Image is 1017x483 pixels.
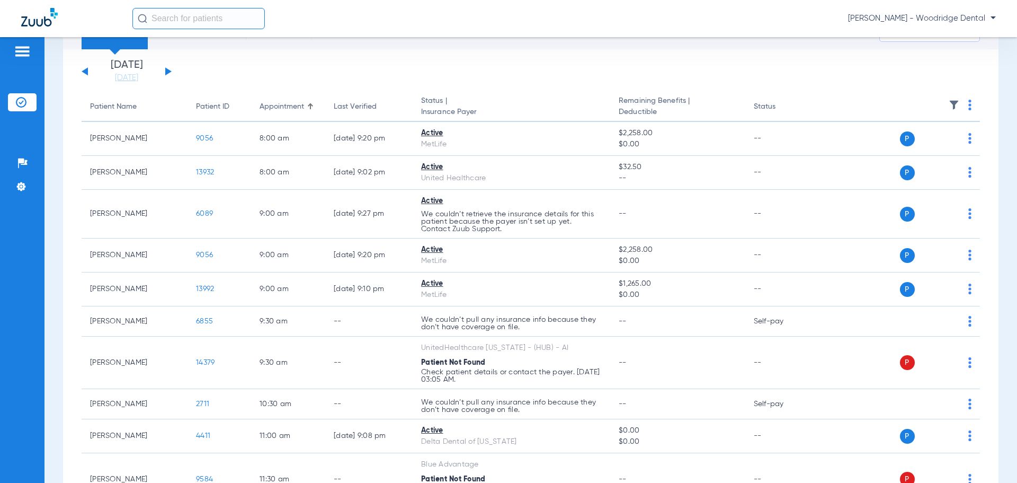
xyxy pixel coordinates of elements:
span: 6089 [196,210,213,217]
td: -- [745,122,817,156]
img: group-dot-blue.svg [968,399,971,409]
div: Patient Name [90,101,137,112]
div: Last Verified [334,101,377,112]
span: 14379 [196,359,215,366]
span: P [900,429,915,444]
div: MetLife [421,139,602,150]
div: Active [421,425,602,436]
span: $1,265.00 [619,278,736,289]
span: $0.00 [619,139,736,150]
td: -- [745,156,817,190]
td: [PERSON_NAME] [82,156,188,190]
div: Active [421,128,602,139]
span: [PERSON_NAME] - Woodridge Dental [848,13,996,24]
img: group-dot-blue.svg [968,250,971,260]
img: group-dot-blue.svg [968,284,971,294]
td: [PERSON_NAME] [82,419,188,453]
img: group-dot-blue.svg [968,357,971,368]
td: -- [325,306,413,337]
span: P [900,282,915,297]
td: Self-pay [745,306,817,337]
div: Active [421,196,602,207]
th: Status [745,92,817,122]
span: P [900,248,915,263]
li: [DATE] [95,60,158,83]
span: 9056 [196,135,213,142]
div: Active [421,162,602,173]
span: $2,258.00 [619,244,736,256]
div: Delta Dental of [US_STATE] [421,436,602,447]
div: MetLife [421,256,602,267]
td: -- [745,273,817,306]
span: Patient Not Found [421,476,485,483]
img: group-dot-blue.svg [968,316,971,327]
span: $32.50 [619,162,736,173]
td: -- [745,337,817,389]
td: -- [325,337,413,389]
p: We couldn’t pull any insurance info because they don’t have coverage on file. [421,316,602,331]
span: Insurance Payer [421,107,602,118]
span: P [900,131,915,146]
p: We couldn’t retrieve the insurance details for this patient because the payer isn’t set up yet. C... [421,210,602,233]
td: [PERSON_NAME] [82,239,188,273]
a: [DATE] [95,73,158,83]
td: 10:30 AM [251,389,325,419]
td: Self-pay [745,389,817,419]
div: Appointment [260,101,317,112]
td: [PERSON_NAME] [82,190,188,239]
td: -- [745,419,817,453]
div: UnitedHealthcare [US_STATE] - (HUB) - AI [421,343,602,354]
img: group-dot-blue.svg [968,100,971,110]
span: P [900,165,915,180]
td: 9:00 AM [251,273,325,306]
span: 2711 [196,400,209,408]
td: 9:00 AM [251,239,325,273]
img: group-dot-blue.svg [968,133,971,144]
div: Active [421,244,602,256]
td: 11:00 AM [251,419,325,453]
td: [PERSON_NAME] [82,122,188,156]
span: 6855 [196,318,213,325]
img: Search Icon [138,14,147,23]
span: -- [619,476,627,483]
span: Patient Not Found [421,359,485,366]
th: Status | [413,92,610,122]
span: Deductible [619,107,736,118]
div: Blue Advantage [421,459,602,470]
td: [DATE] 9:27 PM [325,190,413,239]
img: group-dot-blue.svg [968,431,971,441]
span: $0.00 [619,256,736,267]
td: [PERSON_NAME] [82,389,188,419]
span: -- [619,400,627,408]
td: 9:30 AM [251,306,325,337]
span: 13992 [196,285,214,293]
td: 8:00 AM [251,122,325,156]
span: $0.00 [619,289,736,301]
div: Active [421,278,602,289]
td: 9:30 AM [251,337,325,389]
div: United Healthcare [421,173,602,184]
span: $0.00 [619,436,736,447]
div: Patient ID [196,101,243,112]
td: -- [745,239,817,273]
td: [PERSON_NAME] [82,306,188,337]
span: P [900,355,915,370]
td: [PERSON_NAME] [82,337,188,389]
p: Check patient details or contact the payer. [DATE] 03:05 AM. [421,368,602,383]
span: -- [619,318,627,325]
td: [DATE] 9:10 PM [325,273,413,306]
span: $2,258.00 [619,128,736,139]
span: 4411 [196,432,210,440]
span: -- [619,210,627,217]
td: 9:00 AM [251,190,325,239]
img: group-dot-blue.svg [968,208,971,219]
span: 9056 [196,251,213,259]
img: hamburger-icon [14,45,31,58]
span: -- [619,359,627,366]
td: 8:00 AM [251,156,325,190]
span: -- [619,173,736,184]
img: group-dot-blue.svg [968,167,971,178]
span: P [900,207,915,222]
td: [PERSON_NAME] [82,273,188,306]
div: Appointment [260,101,304,112]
